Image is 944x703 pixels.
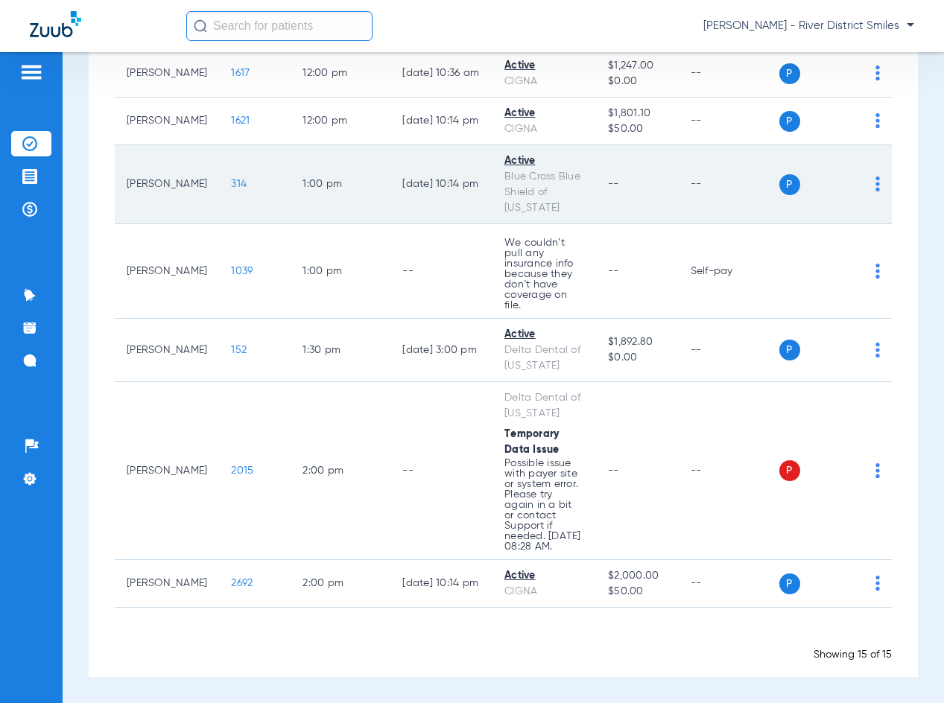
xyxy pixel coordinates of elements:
span: $1,247.00 [608,58,667,74]
span: P [779,460,800,481]
div: CIGNA [504,121,584,137]
td: [PERSON_NAME] [115,145,219,224]
td: [PERSON_NAME] [115,224,219,319]
span: 2015 [231,465,253,476]
span: $50.00 [608,584,667,599]
td: [PERSON_NAME] [115,382,219,560]
span: $1,892.80 [608,334,667,350]
img: group-dot-blue.svg [875,176,880,191]
p: We couldn’t pull any insurance info because they don’t have coverage on file. [504,238,584,311]
td: -- [679,382,779,560]
td: -- [679,98,779,145]
img: group-dot-blue.svg [875,66,880,80]
span: -- [608,266,619,276]
div: Blue Cross Blue Shield of [US_STATE] [504,169,584,216]
span: -- [608,465,619,476]
img: hamburger-icon [19,63,43,81]
td: -- [679,145,779,224]
img: group-dot-blue.svg [875,576,880,591]
td: 1:00 PM [291,224,390,319]
td: [DATE] 10:14 PM [390,145,492,224]
td: 12:00 PM [291,98,390,145]
span: $50.00 [608,121,667,137]
span: -- [608,179,619,189]
div: Active [504,58,584,74]
span: 1039 [231,266,253,276]
td: [PERSON_NAME] [115,98,219,145]
td: 2:00 PM [291,560,390,608]
td: [PERSON_NAME] [115,560,219,608]
div: Delta Dental of [US_STATE] [504,343,584,374]
div: Active [504,327,584,343]
iframe: Chat Widget [869,632,944,703]
td: [PERSON_NAME] [115,319,219,382]
input: Search for patients [186,11,373,41]
div: Active [504,568,584,584]
td: [PERSON_NAME] [115,50,219,98]
span: $1,801.10 [608,106,667,121]
img: Zuub Logo [30,11,81,37]
span: 2692 [231,578,253,588]
div: Active [504,153,584,169]
td: -- [390,224,492,319]
div: Delta Dental of [US_STATE] [504,390,584,422]
div: Active [504,106,584,121]
span: 152 [231,345,247,355]
span: P [779,174,800,195]
td: -- [679,560,779,608]
div: CIGNA [504,74,584,89]
td: 1:00 PM [291,145,390,224]
td: [DATE] 10:36 AM [390,50,492,98]
span: P [779,573,800,594]
div: CIGNA [504,584,584,599]
span: 1621 [231,115,250,126]
td: [DATE] 3:00 PM [390,319,492,382]
span: Showing 15 of 15 [814,649,892,660]
span: $2,000.00 [608,568,667,584]
img: group-dot-blue.svg [875,113,880,128]
p: Possible issue with payer site or system error. Please try again in a bit or contact Support if n... [504,458,584,552]
span: P [779,340,800,360]
span: 1617 [231,68,250,78]
span: Temporary Data Issue [504,429,560,455]
span: P [779,111,800,132]
td: Self-pay [679,224,779,319]
span: 314 [231,179,247,189]
span: P [779,63,800,84]
td: [DATE] 10:14 PM [390,98,492,145]
td: -- [390,382,492,560]
img: group-dot-blue.svg [875,343,880,357]
td: 1:30 PM [291,319,390,382]
td: 12:00 PM [291,50,390,98]
td: -- [679,50,779,98]
img: Search Icon [194,19,207,33]
td: 2:00 PM [291,382,390,560]
img: group-dot-blue.svg [875,463,880,478]
td: -- [679,319,779,382]
span: [PERSON_NAME] - River District Smiles [703,19,914,34]
img: group-dot-blue.svg [875,264,880,279]
td: [DATE] 10:14 PM [390,560,492,608]
span: $0.00 [608,350,667,366]
span: $0.00 [608,74,667,89]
